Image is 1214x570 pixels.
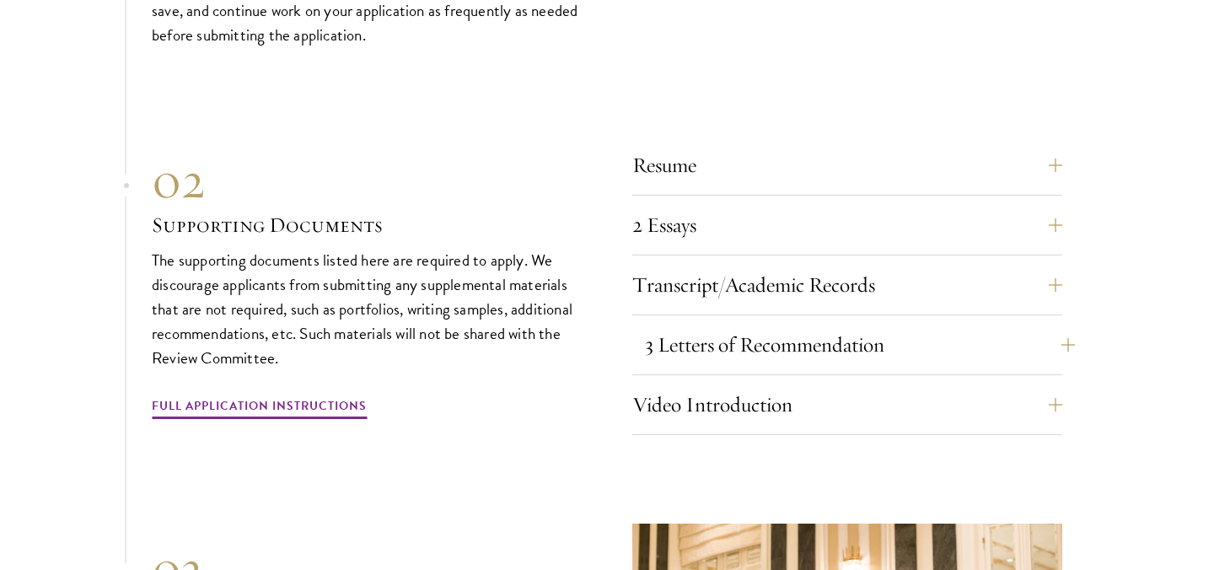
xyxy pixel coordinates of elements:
div: 02 [152,150,582,211]
button: Resume [632,145,1062,186]
button: Video Introduction [632,384,1062,425]
button: 3 Letters of Recommendation [645,325,1075,365]
button: 2 Essays [632,205,1062,245]
button: Transcript/Academic Records [632,265,1062,305]
h3: Supporting Documents [152,211,582,239]
a: Full Application Instructions [152,395,367,422]
p: The supporting documents listed here are required to apply. We discourage applicants from submitt... [152,248,582,370]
